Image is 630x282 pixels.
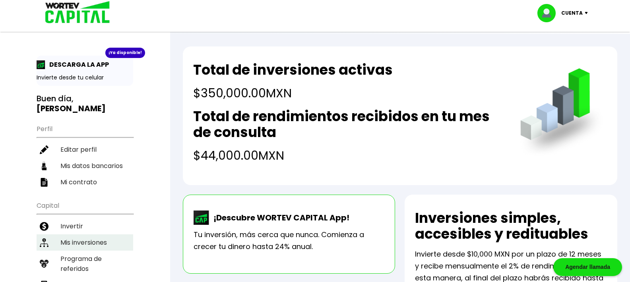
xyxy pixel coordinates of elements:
div: ¡Ya disponible! [105,48,145,58]
img: wortev-capital-app-icon [194,211,209,225]
ul: Perfil [37,120,133,190]
h2: Total de rendimientos recibidos en tu mes de consulta [193,108,504,140]
a: Mi contrato [37,174,133,190]
h4: $350,000.00 MXN [193,84,393,102]
a: Invertir [37,218,133,234]
div: Agendar llamada [553,258,622,276]
img: profile-image [537,4,561,22]
h3: Buen día, [37,94,133,114]
img: invertir-icon.b3b967d7.svg [40,222,48,231]
b: [PERSON_NAME] [37,103,106,114]
p: DESCARGA LA APP [45,60,109,70]
p: Cuenta [561,7,583,19]
img: recomiendanos-icon.9b8e9327.svg [40,259,48,268]
img: inversiones-icon.6695dc30.svg [40,238,48,247]
a: Mis datos bancarios [37,158,133,174]
p: Invierte desde tu celular [37,73,133,82]
h4: $44,000.00 MXN [193,147,504,164]
p: ¡Descubre WORTEV CAPITAL App! [209,212,349,224]
h2: Inversiones simples, accesibles y redituables [415,210,607,242]
img: grafica.516fef24.png [517,68,607,158]
a: Mis inversiones [37,234,133,251]
a: Editar perfil [37,141,133,158]
img: app-icon [37,60,45,69]
h2: Total de inversiones activas [193,62,393,78]
a: Programa de referidos [37,251,133,277]
img: contrato-icon.f2db500c.svg [40,178,48,187]
img: editar-icon.952d3147.svg [40,145,48,154]
img: icon-down [583,12,593,14]
img: datos-icon.10cf9172.svg [40,162,48,170]
p: Tu inversión, más cerca que nunca. Comienza a crecer tu dinero hasta 24% anual. [194,229,385,253]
